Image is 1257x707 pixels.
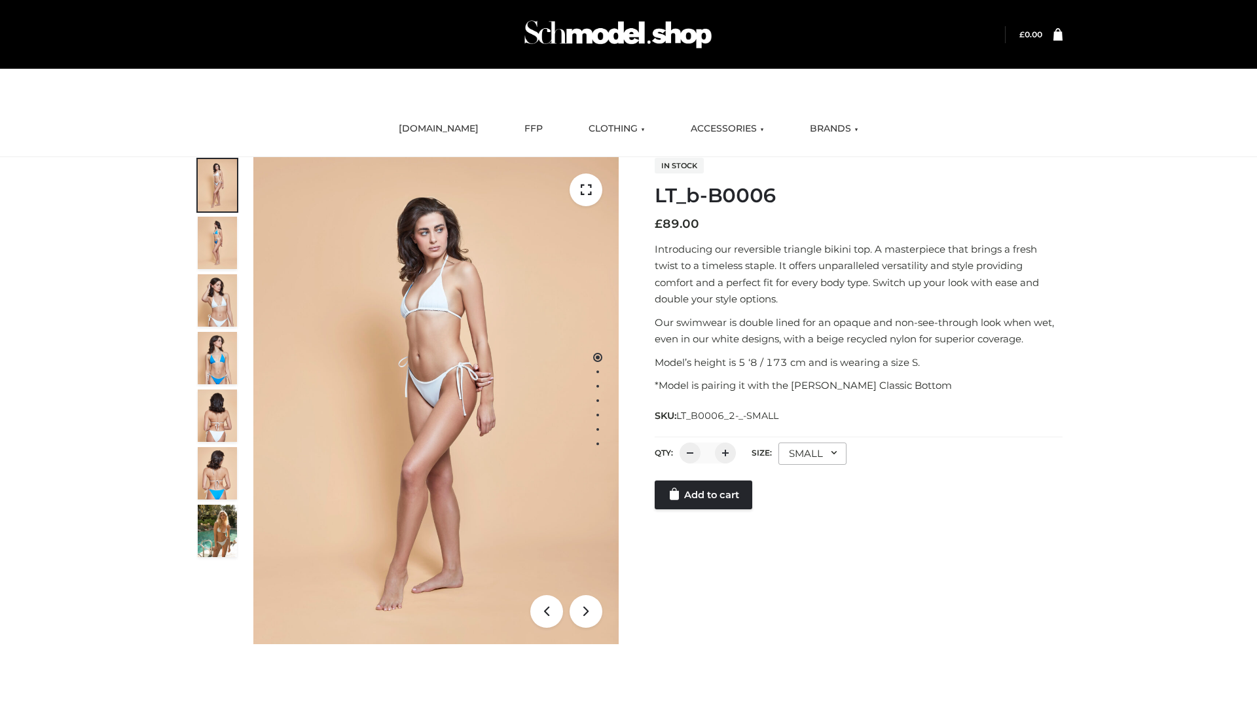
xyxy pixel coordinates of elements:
a: BRANDS [800,115,868,143]
a: Add to cart [655,480,752,509]
img: ArielClassicBikiniTop_CloudNine_AzureSky_OW114ECO_1 [253,157,619,644]
a: CLOTHING [579,115,655,143]
h1: LT_b-B0006 [655,184,1063,208]
img: ArielClassicBikiniTop_CloudNine_AzureSky_OW114ECO_3-scaled.jpg [198,274,237,327]
p: Our swimwear is double lined for an opaque and non-see-through look when wet, even in our white d... [655,314,1063,348]
img: Schmodel Admin 964 [520,9,716,60]
a: ACCESSORIES [681,115,774,143]
img: Arieltop_CloudNine_AzureSky2.jpg [198,505,237,557]
bdi: 89.00 [655,217,699,231]
p: Introducing our reversible triangle bikini top. A masterpiece that brings a fresh twist to a time... [655,241,1063,308]
a: £0.00 [1019,29,1042,39]
p: Model’s height is 5 ‘8 / 173 cm and is wearing a size S. [655,354,1063,371]
label: QTY: [655,448,673,458]
img: ArielClassicBikiniTop_CloudNine_AzureSky_OW114ECO_2-scaled.jpg [198,217,237,269]
span: LT_B0006_2-_-SMALL [676,410,778,422]
span: £ [655,217,663,231]
img: ArielClassicBikiniTop_CloudNine_AzureSky_OW114ECO_4-scaled.jpg [198,332,237,384]
img: ArielClassicBikiniTop_CloudNine_AzureSky_OW114ECO_1-scaled.jpg [198,159,237,211]
span: £ [1019,29,1025,39]
img: ArielClassicBikiniTop_CloudNine_AzureSky_OW114ECO_8-scaled.jpg [198,447,237,499]
p: *Model is pairing it with the [PERSON_NAME] Classic Bottom [655,377,1063,394]
span: In stock [655,158,704,173]
div: SMALL [778,443,847,465]
span: SKU: [655,408,780,424]
bdi: 0.00 [1019,29,1042,39]
a: [DOMAIN_NAME] [389,115,488,143]
a: FFP [515,115,553,143]
img: ArielClassicBikiniTop_CloudNine_AzureSky_OW114ECO_7-scaled.jpg [198,390,237,442]
label: Size: [752,448,772,458]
